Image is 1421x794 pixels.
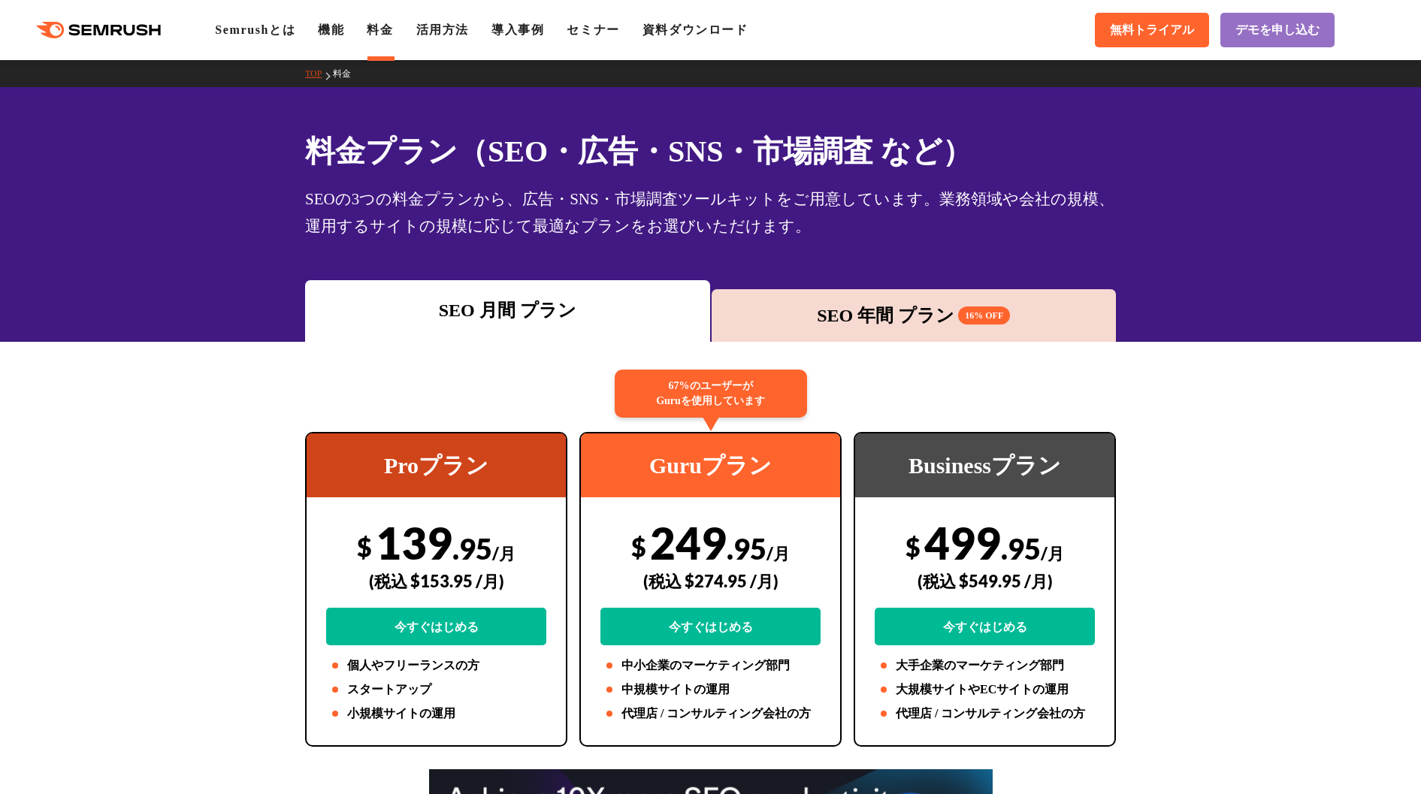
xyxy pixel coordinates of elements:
[855,433,1114,497] div: Businessプラン
[875,657,1095,675] li: 大手企業のマーケティング部門
[307,433,566,497] div: Proプラン
[1110,23,1194,38] span: 無料トライアル
[567,23,619,36] a: セミナー
[326,608,546,645] a: 今すぐはじめる
[615,370,807,418] div: 67%のユーザーが Guruを使用しています
[727,531,766,566] span: .95
[600,554,821,608] div: (税込 $274.95 /月)
[313,297,703,324] div: SEO 月間 プラン
[1001,531,1041,566] span: .95
[581,433,840,497] div: Guruプラン
[305,68,333,79] a: TOP
[367,23,393,36] a: 料金
[326,554,546,608] div: (税込 $153.95 /月)
[333,68,362,79] a: 料金
[357,531,372,562] span: $
[958,306,1010,325] span: 16% OFF
[416,23,469,36] a: 活用方法
[492,543,515,563] span: /月
[491,23,544,36] a: 導入事例
[600,516,821,645] div: 249
[1220,13,1335,47] a: デモを申し込む
[875,705,1095,723] li: 代理店 / コンサルティング会社の方
[452,531,492,566] span: .95
[326,657,546,675] li: 個人やフリーランスの方
[1235,23,1320,38] span: デモを申し込む
[642,23,748,36] a: 資料ダウンロード
[1095,13,1209,47] a: 無料トライアル
[631,531,646,562] span: $
[305,186,1116,240] div: SEOの3つの料金プランから、広告・SNS・市場調査ツールキットをご用意しています。業務領域や会社の規模、運用するサイトの規模に応じて最適なプランをお選びいただけます。
[1041,543,1064,563] span: /月
[215,23,295,36] a: Semrushとは
[600,705,821,723] li: 代理店 / コンサルティング会社の方
[326,681,546,699] li: スタートアップ
[600,657,821,675] li: 中小企業のマーケティング部門
[305,129,1116,174] h1: 料金プラン（SEO・広告・SNS・市場調査 など）
[875,681,1095,699] li: 大規模サイトやECサイトの運用
[719,302,1109,329] div: SEO 年間 プラン
[766,543,790,563] span: /月
[875,516,1095,645] div: 499
[318,23,344,36] a: 機能
[326,516,546,645] div: 139
[875,608,1095,645] a: 今すぐはじめる
[600,608,821,645] a: 今すぐはじめる
[600,681,821,699] li: 中規模サイトの運用
[875,554,1095,608] div: (税込 $549.95 /月)
[906,531,921,562] span: $
[326,705,546,723] li: 小規模サイトの運用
